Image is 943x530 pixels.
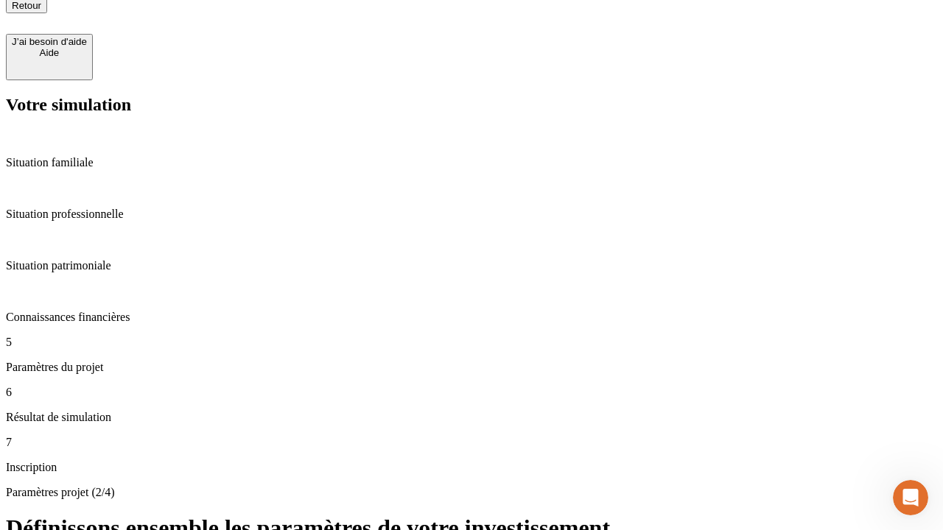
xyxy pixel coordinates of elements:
[6,95,937,115] h2: Votre simulation
[893,480,928,515] iframe: Intercom live chat
[6,34,93,80] button: J’ai besoin d'aideAide
[12,36,87,47] div: J’ai besoin d'aide
[6,436,937,449] p: 7
[6,411,937,424] p: Résultat de simulation
[6,311,937,324] p: Connaissances financières
[6,361,937,374] p: Paramètres du projet
[6,386,937,399] p: 6
[6,259,937,272] p: Situation patrimoniale
[6,486,937,499] p: Paramètres projet (2/4)
[6,208,937,221] p: Situation professionnelle
[6,461,937,474] p: Inscription
[6,156,937,169] p: Situation familiale
[12,47,87,58] div: Aide
[6,336,937,349] p: 5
